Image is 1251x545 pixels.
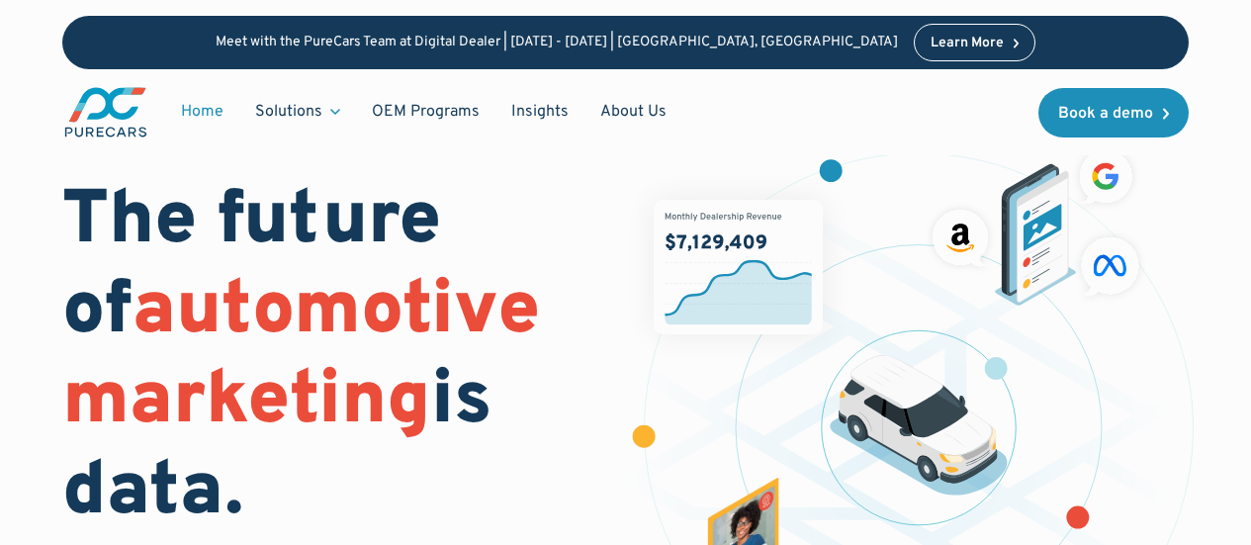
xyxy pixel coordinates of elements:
div: Solutions [255,101,322,123]
div: Solutions [239,93,356,131]
div: Learn More [931,37,1004,50]
img: illustration of a vehicle [830,355,1008,496]
img: ads on social media and advertising partners [925,142,1147,306]
a: Learn More [914,24,1036,61]
a: About Us [584,93,682,131]
img: chart showing monthly dealership revenue of $7m [654,200,823,335]
a: Book a demo [1038,88,1189,137]
p: Meet with the PureCars Team at Digital Dealer | [DATE] - [DATE] | [GEOGRAPHIC_DATA], [GEOGRAPHIC_... [216,35,898,51]
img: purecars logo [62,85,149,139]
span: automotive marketing [62,265,540,450]
a: Insights [495,93,584,131]
div: Book a demo [1058,106,1153,122]
a: Home [165,93,239,131]
a: main [62,85,149,139]
a: OEM Programs [356,93,495,131]
h1: The future of is data. [62,178,601,539]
